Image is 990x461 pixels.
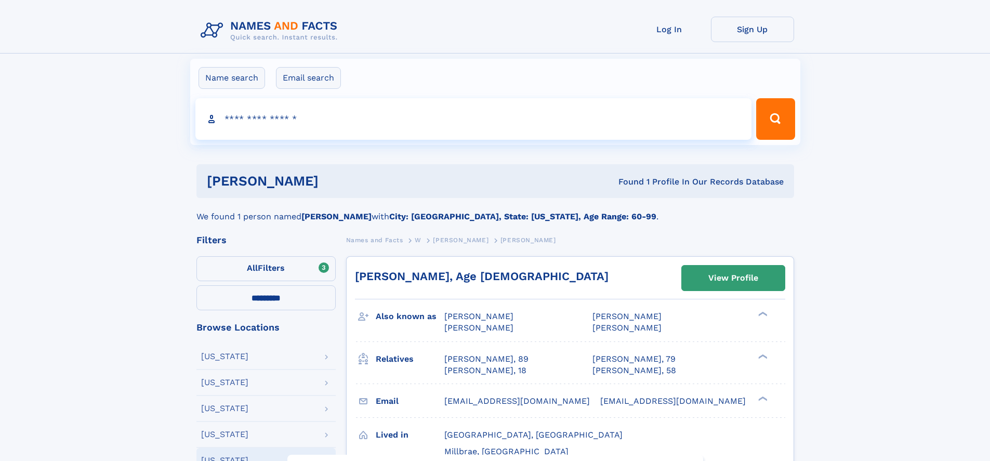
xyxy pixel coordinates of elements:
[415,236,421,244] span: W
[444,446,569,456] span: Millbrae, [GEOGRAPHIC_DATA]
[444,353,529,365] a: [PERSON_NAME], 89
[376,426,444,444] h3: Lived in
[201,352,248,361] div: [US_STATE]
[711,17,794,42] a: Sign Up
[201,430,248,439] div: [US_STATE]
[355,270,609,283] a: [PERSON_NAME], Age [DEMOGRAPHIC_DATA]
[592,365,676,376] a: [PERSON_NAME], 58
[756,311,768,318] div: ❯
[628,17,711,42] a: Log In
[376,308,444,325] h3: Also known as
[196,235,336,245] div: Filters
[756,395,768,402] div: ❯
[592,353,676,365] a: [PERSON_NAME], 79
[444,311,513,321] span: [PERSON_NAME]
[301,212,372,221] b: [PERSON_NAME]
[199,67,265,89] label: Name search
[468,176,784,188] div: Found 1 Profile In Our Records Database
[444,396,590,406] span: [EMAIL_ADDRESS][DOMAIN_NAME]
[433,233,489,246] a: [PERSON_NAME]
[682,266,785,291] a: View Profile
[600,396,746,406] span: [EMAIL_ADDRESS][DOMAIN_NAME]
[415,233,421,246] a: W
[376,350,444,368] h3: Relatives
[376,392,444,410] h3: Email
[444,365,526,376] a: [PERSON_NAME], 18
[196,256,336,281] label: Filters
[195,98,752,140] input: search input
[500,236,556,244] span: [PERSON_NAME]
[201,378,248,387] div: [US_STATE]
[247,263,258,273] span: All
[207,175,469,188] h1: [PERSON_NAME]
[708,266,758,290] div: View Profile
[196,323,336,332] div: Browse Locations
[444,430,623,440] span: [GEOGRAPHIC_DATA], [GEOGRAPHIC_DATA]
[592,323,662,333] span: [PERSON_NAME]
[196,198,794,223] div: We found 1 person named with .
[276,67,341,89] label: Email search
[592,311,662,321] span: [PERSON_NAME]
[756,353,768,360] div: ❯
[201,404,248,413] div: [US_STATE]
[444,323,513,333] span: [PERSON_NAME]
[433,236,489,244] span: [PERSON_NAME]
[756,98,795,140] button: Search Button
[389,212,656,221] b: City: [GEOGRAPHIC_DATA], State: [US_STATE], Age Range: 60-99
[196,17,346,45] img: Logo Names and Facts
[346,233,403,246] a: Names and Facts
